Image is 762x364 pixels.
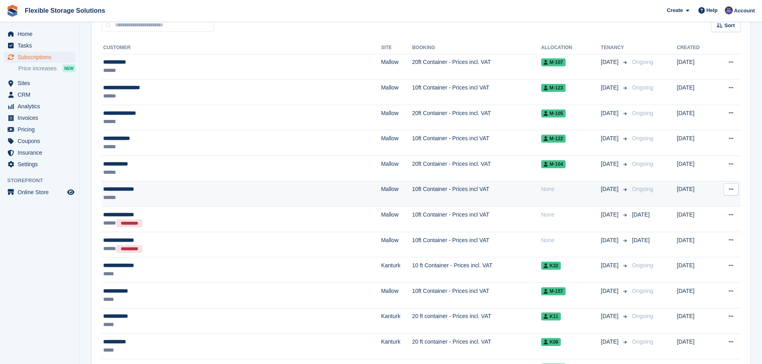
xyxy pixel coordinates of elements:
td: 10ft Container - Prices incl VAT [412,80,541,105]
div: None [541,236,601,245]
a: menu [4,124,76,135]
td: [DATE] [677,257,714,283]
td: 20ft Container - Prices incl. VAT [412,105,541,130]
span: [DATE] [601,185,620,193]
th: Customer [102,42,381,54]
span: [DATE] [601,160,620,168]
span: [DATE] [632,211,650,218]
span: Ongoing [632,84,653,91]
td: Mallow [381,181,412,207]
a: menu [4,78,76,89]
td: Mallow [381,105,412,130]
td: Kanturk [381,308,412,334]
span: Analytics [18,101,66,112]
span: Help [706,6,718,14]
span: [DATE] [601,211,620,219]
span: Home [18,28,66,40]
span: Sites [18,78,66,89]
td: 10ft Container - Prices incl VAT [412,283,541,308]
td: [DATE] [677,130,714,156]
td: [DATE] [677,80,714,105]
span: Price increases [18,65,57,72]
span: K08 [541,338,561,346]
td: 20 ft container - Prices incl. VAT [412,308,541,334]
div: NEW [62,64,76,72]
span: M-122 [541,135,566,143]
a: menu [4,135,76,147]
td: [DATE] [677,156,714,181]
a: menu [4,147,76,158]
span: M-105 [541,109,566,117]
span: Pricing [18,124,66,135]
td: [DATE] [677,232,714,257]
th: Booking [412,42,541,54]
span: Create [667,6,683,14]
td: Mallow [381,130,412,156]
td: Mallow [381,232,412,257]
td: [DATE] [677,283,714,308]
td: Kanturk [381,334,412,359]
span: Subscriptions [18,52,66,63]
td: Mallow [381,156,412,181]
td: [DATE] [677,334,714,359]
span: [DATE] [632,237,650,243]
span: Account [734,7,755,15]
div: None [541,185,601,193]
span: M-107 [541,58,566,66]
th: Site [381,42,412,54]
img: stora-icon-8386f47178a22dfd0bd8f6a31ec36ba5ce8667c1dd55bd0f319d3a0aa187defe.svg [6,5,18,17]
span: Ongoing [632,288,653,294]
div: None [541,211,601,219]
span: M-104 [541,160,566,168]
span: Ongoing [632,338,653,345]
a: Preview store [66,187,76,197]
span: Ongoing [632,135,653,141]
span: [DATE] [601,84,620,92]
span: [DATE] [601,287,620,295]
span: Ongoing [632,161,653,167]
span: [DATE] [601,58,620,66]
th: Allocation [541,42,601,54]
span: Ongoing [632,186,653,192]
a: Price increases NEW [18,64,76,73]
td: [DATE] [677,181,714,207]
td: Kanturk [381,257,412,283]
span: K11 [541,312,561,320]
td: [DATE] [677,105,714,130]
span: Insurance [18,147,66,158]
span: [DATE] [601,236,620,245]
a: menu [4,112,76,123]
span: [DATE] [601,109,620,117]
span: Storefront [7,177,80,185]
span: CRM [18,89,66,100]
td: Mallow [381,80,412,105]
span: [DATE] [601,134,620,143]
a: Flexible Storage Solutions [22,4,108,17]
span: Invoices [18,112,66,123]
span: Online Store [18,187,66,198]
span: [DATE] [601,312,620,320]
a: menu [4,187,76,198]
span: Sort [724,22,735,30]
span: M-157 [541,287,566,295]
span: Ongoing [632,59,653,65]
span: Ongoing [632,313,653,319]
td: 10ft Container - Prices incl VAT [412,207,541,232]
td: [DATE] [677,54,714,80]
td: 10ft Container - Prices incl VAT [412,232,541,257]
th: Tenancy [601,42,629,54]
span: [DATE] [601,261,620,270]
th: Created [677,42,714,54]
a: menu [4,28,76,40]
span: M-123 [541,84,566,92]
span: Tasks [18,40,66,51]
span: [DATE] [601,338,620,346]
span: Ongoing [632,262,653,269]
td: Mallow [381,283,412,308]
td: [DATE] [677,308,714,334]
span: Settings [18,159,66,170]
td: [DATE] [677,207,714,232]
td: 10 ft Container - Prices incl. VAT [412,257,541,283]
span: Coupons [18,135,66,147]
td: Mallow [381,207,412,232]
